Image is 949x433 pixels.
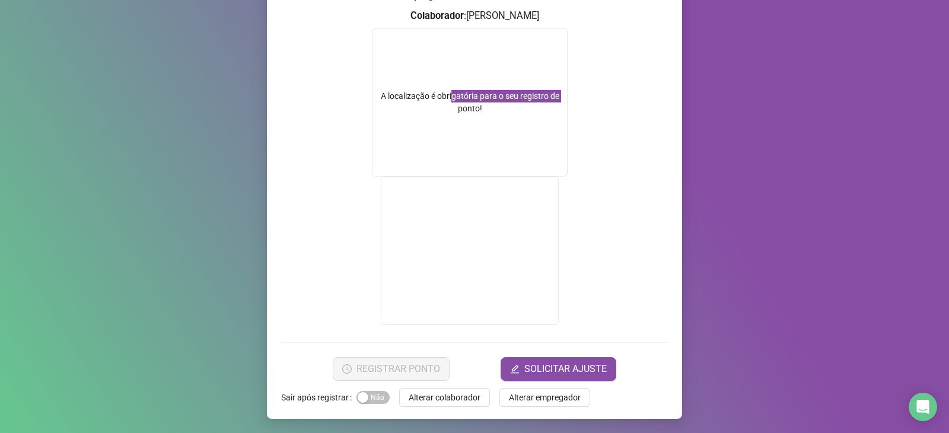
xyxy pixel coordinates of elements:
label: Sair após registrar [281,388,356,407]
span: SOLICITAR AJUSTE [524,362,607,376]
span: Alterar empregador [509,391,581,404]
button: editSOLICITAR AJUSTE [501,357,616,381]
div: Open Intercom Messenger [909,393,937,421]
button: Alterar empregador [499,388,590,407]
button: Alterar colaborador [399,388,490,407]
h3: : [PERSON_NAME] [281,8,668,24]
div: A localização é obrigatória para o seu registro de ponto! [372,90,567,115]
span: edit [510,364,520,374]
strong: Colaborador [410,10,464,21]
span: Alterar colaborador [409,391,480,404]
button: REGISTRAR PONTO [333,357,450,381]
